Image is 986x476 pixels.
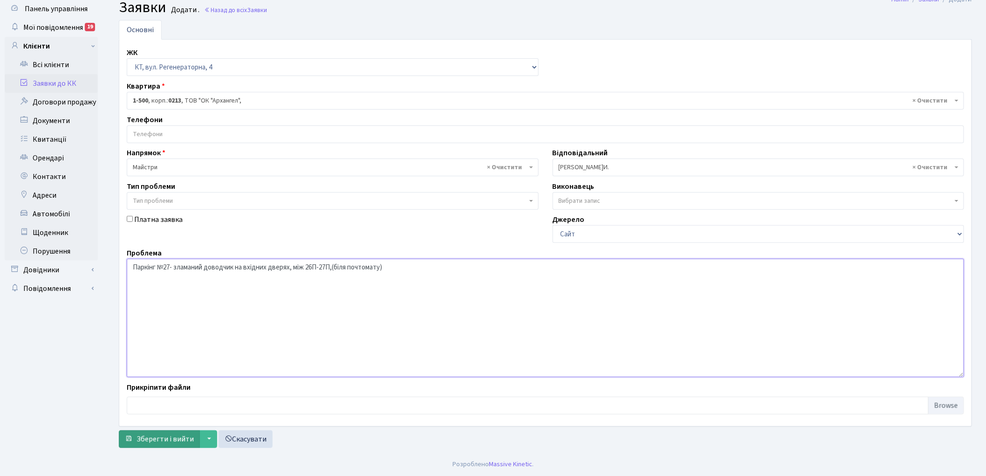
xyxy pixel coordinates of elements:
a: Всі клієнти [5,55,98,74]
a: Скасувати [219,430,273,448]
span: <b>1-500</b>, корп.: <b>0213</b>, ТОВ "ОК "Архангел", [133,96,952,105]
a: Клієнти [5,37,98,55]
a: Мої повідомлення19 [5,18,98,37]
label: Відповідальний [553,147,608,159]
label: Квартира [127,81,165,92]
label: Телефони [127,114,163,125]
span: Шурубалко В.И. [553,159,965,176]
b: 0213 [168,96,181,105]
span: Заявки [247,6,267,14]
div: Розроблено . [452,459,534,469]
label: Платна заявка [134,214,183,225]
button: Зберегти і вийти [119,430,200,448]
label: Джерело [553,214,585,225]
b: 1-500 [133,96,148,105]
a: Договори продажу [5,93,98,111]
label: ЖК [127,47,137,58]
a: Автомобілі [5,205,98,223]
a: Контакти [5,167,98,186]
label: Проблема [127,248,162,259]
a: Адреси [5,186,98,205]
a: Заявки до КК [5,74,98,93]
a: Назад до всіхЗаявки [204,6,267,14]
span: Видалити всі елементи [913,96,948,105]
label: Напрямок [127,147,165,159]
span: Вибрати запис [559,196,601,206]
a: Щоденник [5,223,98,242]
a: Квитанції [5,130,98,149]
span: Панель управління [25,4,88,14]
span: Тип проблеми [133,196,173,206]
span: Майстри [127,159,539,176]
label: Виконавець [553,181,595,192]
a: Порушення [5,242,98,261]
span: Майстри [133,163,527,172]
span: Мої повідомлення [23,22,83,33]
a: Документи [5,111,98,130]
span: Шурубалко В.И. [559,163,953,172]
label: Тип проблеми [127,181,175,192]
span: Видалити всі елементи [913,163,948,172]
small: Додати . [169,6,199,14]
a: Massive Kinetic [489,459,532,469]
input: Телефони [127,126,964,143]
a: Орендарі [5,149,98,167]
div: 19 [85,23,95,31]
a: Повідомлення [5,279,98,298]
span: Зберегти і вийти [137,434,194,444]
label: Прикріпити файли [127,382,191,393]
span: Видалити всі елементи [487,163,522,172]
span: <b>1-500</b>, корп.: <b>0213</b>, ТОВ "ОК "Архангел", [127,92,964,110]
a: Основні [119,20,162,40]
a: Довідники [5,261,98,279]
